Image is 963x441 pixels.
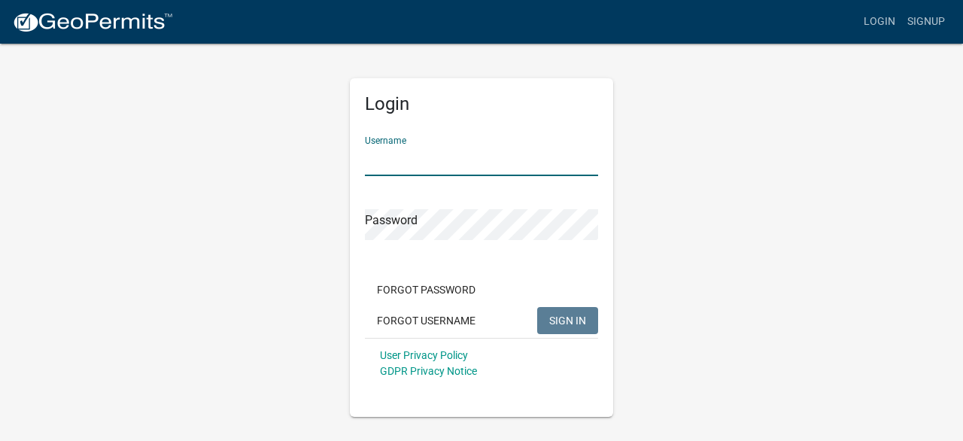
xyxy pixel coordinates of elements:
[901,8,951,36] a: Signup
[380,365,477,377] a: GDPR Privacy Notice
[858,8,901,36] a: Login
[365,307,488,334] button: Forgot Username
[549,314,586,326] span: SIGN IN
[365,276,488,303] button: Forgot Password
[380,349,468,361] a: User Privacy Policy
[365,93,598,115] h5: Login
[537,307,598,334] button: SIGN IN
